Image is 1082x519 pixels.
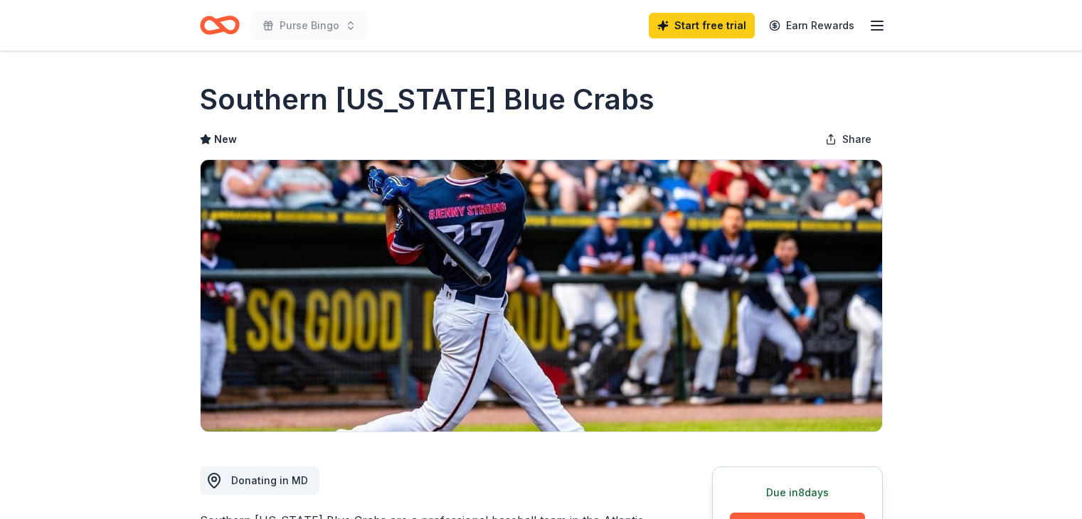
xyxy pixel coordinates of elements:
[200,9,240,42] a: Home
[214,131,237,148] span: New
[231,474,308,486] span: Donating in MD
[251,11,368,40] button: Purse Bingo
[280,17,339,34] span: Purse Bingo
[814,125,883,154] button: Share
[730,484,865,501] div: Due in 8 days
[842,131,871,148] span: Share
[200,80,654,119] h1: Southern [US_STATE] Blue Crabs
[760,13,863,38] a: Earn Rewards
[201,160,882,432] img: Image for Southern Maryland Blue Crabs
[649,13,755,38] a: Start free trial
